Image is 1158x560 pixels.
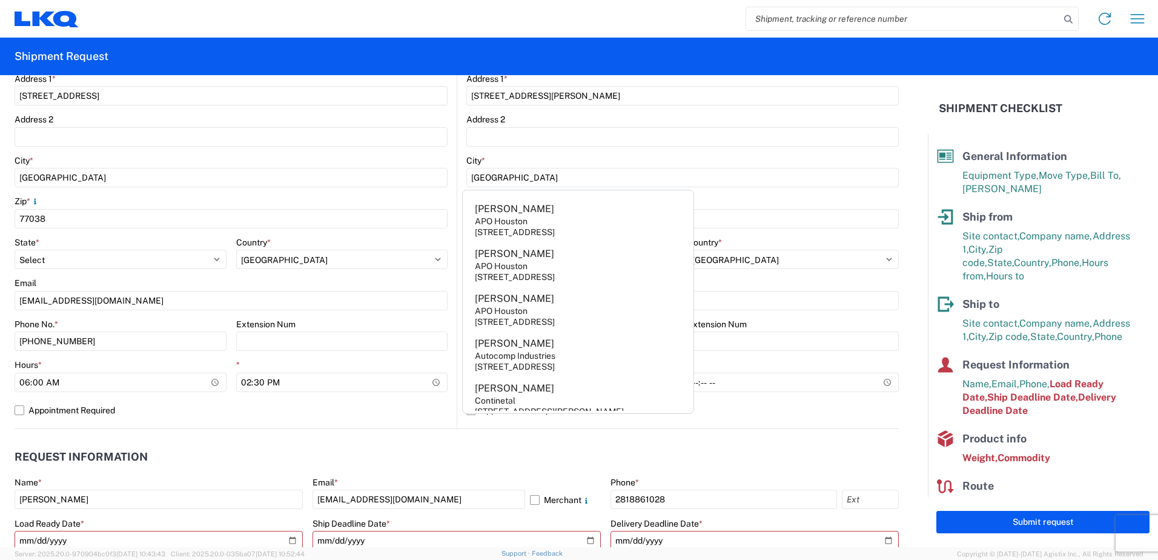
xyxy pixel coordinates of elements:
label: City [466,155,485,166]
div: [STREET_ADDRESS] [475,272,555,282]
span: Phone [1094,331,1122,342]
span: Ship Deadline Date, [987,392,1078,403]
button: Submit request [936,511,1150,533]
div: [STREET_ADDRESS] [475,227,555,238]
span: Site contact, [962,318,1019,329]
label: Email [15,278,36,288]
span: Company name, [1019,318,1093,329]
span: Bill To, [1090,170,1121,181]
h2: Shipment Request [15,49,108,64]
span: Copyright © [DATE]-[DATE] Agistix Inc., All Rights Reserved [957,548,1143,559]
label: Address 1 [466,73,508,84]
span: Request Information [962,358,1070,371]
a: Support [501,550,532,557]
div: APO Houston [475,261,528,272]
div: [PERSON_NAME] [475,337,554,350]
label: Address 2 [466,114,505,125]
label: City [15,155,33,166]
span: Hours to [986,270,1024,282]
span: [DATE] 10:52:44 [256,550,305,558]
div: [PERSON_NAME] [475,382,554,395]
span: Country, [1057,331,1094,342]
label: Phone [610,477,639,488]
span: City, [968,331,988,342]
label: Name [15,477,42,488]
span: Site contact, [962,230,1019,242]
label: Hours [15,359,42,370]
label: Extension Num [236,319,296,330]
span: City, [968,244,988,255]
span: Route [962,479,994,492]
h2: Request Information [15,451,148,463]
label: Address 1 [15,73,56,84]
span: General Information [962,150,1067,162]
span: State, [1030,331,1057,342]
div: [STREET_ADDRESS] [475,316,555,327]
span: Server: 2025.20.0-970904bc0f3 [15,550,165,558]
a: Feedback [532,550,563,557]
span: Ship from [962,210,1013,223]
label: Phone No. [15,319,58,330]
span: Zip code, [988,331,1030,342]
label: Country [236,237,271,248]
label: Ship Deadline Date [313,518,390,529]
span: Phone, [1019,378,1050,390]
span: Product info [962,432,1027,445]
span: [DATE] 10:43:43 [116,550,165,558]
div: APO Houston [475,216,528,227]
span: Equipment Type, [962,170,1039,181]
div: [STREET_ADDRESS][PERSON_NAME] [475,406,624,417]
label: Merchant [530,490,601,509]
span: Commodity [998,452,1050,464]
span: Country, [1014,257,1051,268]
input: Ext [842,490,899,509]
label: Email [313,477,338,488]
span: Move Type, [1039,170,1090,181]
div: APO Houston [475,305,528,316]
label: Extension Num [687,319,747,330]
span: Company name, [1019,230,1093,242]
label: State [15,237,39,248]
label: Address 2 [15,114,53,125]
h2: Shipment Checklist [939,101,1062,116]
label: Appointment Required [15,401,448,420]
span: State, [987,257,1014,268]
div: [STREET_ADDRESS] [475,361,555,372]
label: Country [687,237,722,248]
input: Shipment, tracking or reference number [746,7,1060,30]
div: [PERSON_NAME] [475,202,554,216]
div: [PERSON_NAME] [475,247,554,261]
span: [PERSON_NAME] [962,183,1042,195]
span: Phone, [1051,257,1082,268]
div: [PERSON_NAME] [475,292,554,305]
span: Email, [991,378,1019,390]
span: Name, [962,378,991,390]
label: Zip [15,196,40,207]
label: Load Ready Date [15,518,84,529]
div: Continetal [475,395,515,406]
span: Client: 2025.20.0-035ba07 [171,550,305,558]
span: Weight, [962,452,998,464]
span: Ship to [962,298,999,310]
div: Autocomp Industries [475,350,555,361]
label: Delivery Deadline Date [610,518,703,529]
